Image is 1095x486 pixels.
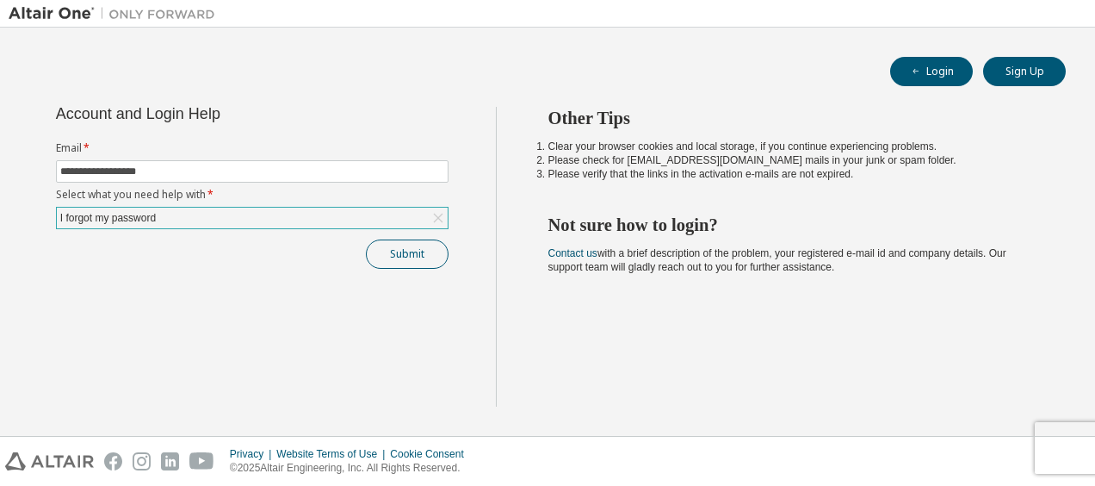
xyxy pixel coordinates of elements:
[890,57,973,86] button: Login
[56,188,449,202] label: Select what you need help with
[983,57,1066,86] button: Sign Up
[366,240,449,269] button: Submit
[548,167,1036,181] li: Please verify that the links in the activation e-mails are not expired.
[390,447,473,461] div: Cookie Consent
[276,447,390,461] div: Website Terms of Use
[133,452,151,470] img: instagram.svg
[9,5,224,22] img: Altair One
[161,452,179,470] img: linkedin.svg
[548,247,597,259] a: Contact us
[548,140,1036,153] li: Clear your browser cookies and local storage, if you continue experiencing problems.
[5,452,94,470] img: altair_logo.svg
[548,214,1036,236] h2: Not sure how to login?
[230,461,474,476] p: © 2025 Altair Engineering, Inc. All Rights Reserved.
[548,247,1006,273] span: with a brief description of the problem, your registered e-mail id and company details. Our suppo...
[189,452,214,470] img: youtube.svg
[57,208,448,228] div: I forgot my password
[230,447,276,461] div: Privacy
[56,107,370,121] div: Account and Login Help
[548,107,1036,129] h2: Other Tips
[56,141,449,155] label: Email
[548,153,1036,167] li: Please check for [EMAIL_ADDRESS][DOMAIN_NAME] mails in your junk or spam folder.
[104,452,122,470] img: facebook.svg
[58,209,158,227] div: I forgot my password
